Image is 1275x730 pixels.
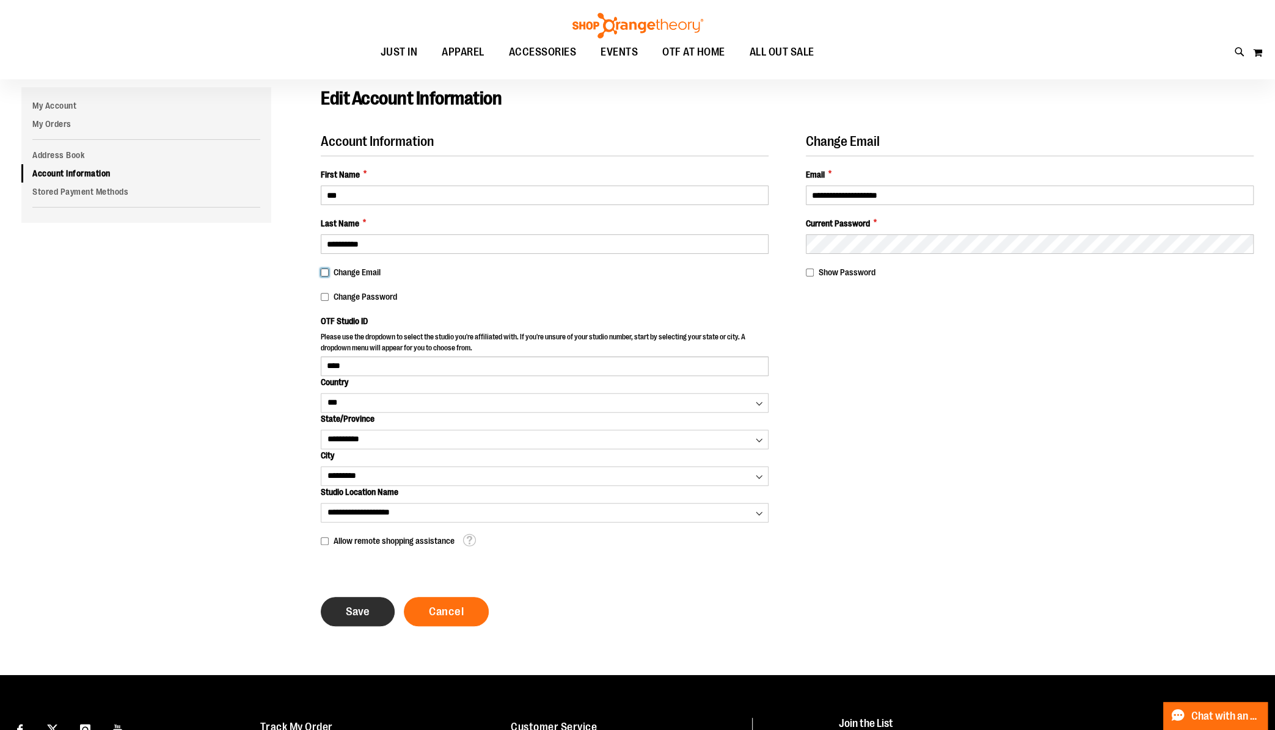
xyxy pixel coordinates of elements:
span: ACCESSORIES [509,38,577,66]
a: Account Information [21,164,271,182]
img: Shop Orangetheory [571,13,705,38]
span: Email [806,168,825,181]
span: APPAREL [442,38,484,66]
span: Edit Account Information [321,88,502,109]
span: ALL OUT SALE [750,38,814,66]
a: Address Book [21,146,271,164]
span: First Name [321,168,360,181]
span: JUST IN [381,38,418,66]
span: Chat with an Expert [1191,710,1260,722]
p: Please use the dropdown to select the studio you're affiliated with. If you're unsure of your stu... [321,332,769,356]
span: Change Password [334,292,397,302]
button: Save [321,597,395,626]
span: Allow remote shopping assistance [334,536,455,546]
a: Stored Payment Methods [21,182,271,201]
span: City [321,450,334,460]
a: My Account [21,96,271,115]
span: Change Email [806,134,880,149]
span: Show Password [819,267,875,277]
a: Cancel [404,597,489,626]
span: Last Name [321,217,359,229]
button: Chat with an Expert [1163,702,1268,730]
span: Save [346,605,370,618]
span: OTF Studio ID [321,316,368,326]
span: Country [321,377,348,387]
span: EVENTS [601,38,638,66]
span: Current Password [806,217,870,229]
span: Account Information [321,134,434,149]
span: OTF AT HOME [662,38,725,66]
span: Studio Location Name [321,487,398,497]
a: My Orders [21,115,271,133]
span: State/Province [321,414,374,424]
span: Cancel [429,605,464,618]
span: Change Email [334,267,381,277]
